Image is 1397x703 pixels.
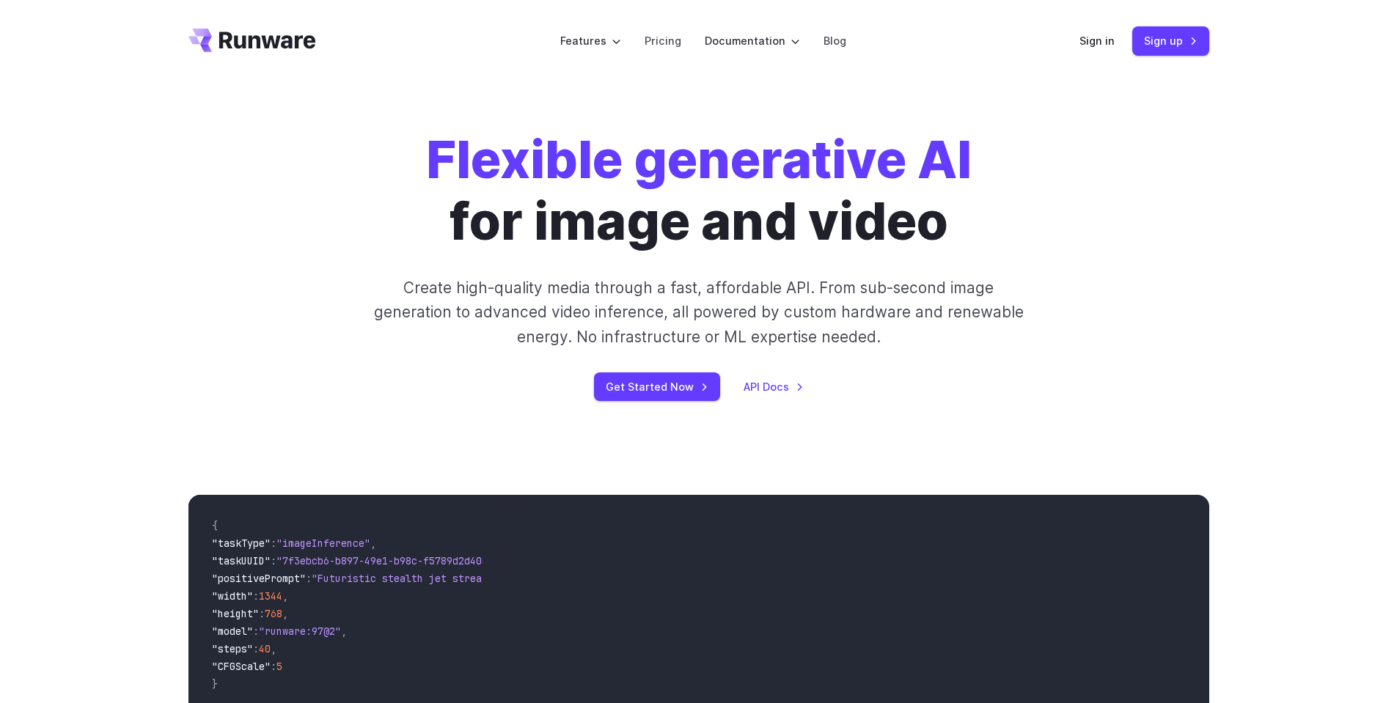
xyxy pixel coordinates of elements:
[212,572,306,585] span: "positivePrompt"
[259,625,341,638] span: "runware:97@2"
[259,642,271,655] span: 40
[341,625,347,638] span: ,
[426,129,972,252] h1: for image and video
[212,519,218,532] span: {
[253,625,259,638] span: :
[188,29,316,52] a: Go to /
[271,537,276,550] span: :
[212,642,253,655] span: "steps"
[276,554,499,567] span: "7f3ebcb6-b897-49e1-b98c-f5789d2d40d7"
[271,554,276,567] span: :
[212,589,253,603] span: "width"
[594,372,720,401] a: Get Started Now
[253,589,259,603] span: :
[560,32,621,49] label: Features
[212,554,271,567] span: "taskUUID"
[1132,26,1209,55] a: Sign up
[212,537,271,550] span: "taskType"
[259,607,265,620] span: :
[212,660,271,673] span: "CFGScale"
[271,660,276,673] span: :
[306,572,312,585] span: :
[265,607,282,620] span: 768
[259,589,282,603] span: 1344
[705,32,800,49] label: Documentation
[370,537,376,550] span: ,
[645,32,681,49] a: Pricing
[271,642,276,655] span: ,
[824,32,846,49] a: Blog
[1079,32,1115,49] a: Sign in
[312,572,846,585] span: "Futuristic stealth jet streaking through a neon-lit cityscape with glowing purple exhaust"
[426,128,972,191] strong: Flexible generative AI
[212,607,259,620] span: "height"
[282,589,288,603] span: ,
[276,537,370,550] span: "imageInference"
[212,625,253,638] span: "model"
[282,607,288,620] span: ,
[276,660,282,673] span: 5
[212,677,218,691] span: }
[744,378,804,395] a: API Docs
[253,642,259,655] span: :
[372,276,1025,349] p: Create high-quality media through a fast, affordable API. From sub-second image generation to adv...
